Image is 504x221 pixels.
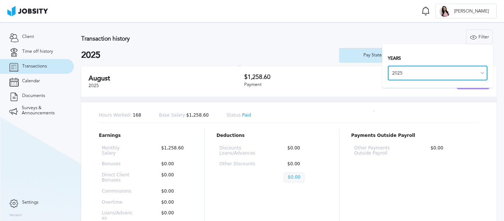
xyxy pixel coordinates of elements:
p: Deductions [217,133,327,138]
span: Status: [227,113,242,118]
h3: Years [388,56,487,61]
p: Loans/Advances [102,211,134,221]
span: Hours Worked: [99,113,131,118]
div: Payment [244,82,367,87]
p: 168 [99,113,141,118]
p: $0.00 [158,189,190,194]
p: Bonuses [102,162,134,167]
input: Filter by year [388,66,487,80]
p: Payments Outside Payroll [351,133,479,138]
button: S[PERSON_NAME] [435,4,497,18]
p: $0.00 [284,162,324,167]
p: $0.00 [284,146,324,156]
p: $0.00 [284,173,304,182]
p: $1,258.60 [158,146,190,156]
p: Other Discounts [220,162,260,167]
h2: 2025 [81,50,339,61]
span: Time off history [22,49,53,54]
p: $1,258.60 [159,113,209,118]
button: Filter [466,30,493,44]
p: $0.00 [158,173,190,183]
span: [PERSON_NAME] [451,9,493,14]
span: Calendar [22,79,40,84]
div: S [439,6,451,17]
img: ab4bad089aa723f57921c736e9817d99.png [7,6,48,16]
button: Hide Details [457,75,489,89]
p: Monthly Salary [102,146,134,156]
p: $0.00 [427,146,476,156]
span: Transactions [22,64,47,69]
button: Pay Statement [339,48,416,63]
span: 2025 [89,83,99,88]
p: Paid [227,113,251,118]
span: Base Salary: [159,113,186,118]
p: Other Payments Outside Payroll [354,146,403,156]
p: Commissions [102,189,134,194]
h3: Transaction history [81,35,306,42]
span: Client [22,34,34,39]
label: Version: [9,213,23,218]
p: Discounts Loans/Advances [220,146,260,156]
p: Direct Client Bonuses [102,173,134,183]
p: $0.00 [158,211,190,221]
p: $0.00 [158,162,190,167]
span: Settings [22,200,38,205]
p: Overtime [102,200,134,205]
h3: $1,258.60 [244,74,367,80]
span: Surveys & Announcements [22,106,65,116]
p: $0.00 [158,200,190,205]
span: Documents [22,93,45,99]
div: Filter [466,30,493,45]
div: Pay Statement [360,53,396,58]
h2: August [89,75,244,82]
p: Earnings [99,133,193,138]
